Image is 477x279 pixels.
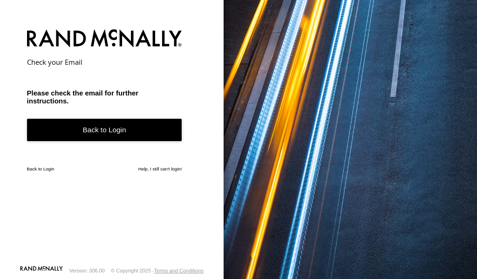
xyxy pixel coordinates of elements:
[27,166,55,171] a: Back to Login
[20,266,63,275] a: Visit our Website
[138,166,182,171] a: Help, I still can't login!
[27,119,182,142] a: Back to Login
[69,268,105,273] div: Version: 306.00
[111,268,204,273] div: © Copyright 2025 -
[154,268,204,273] a: Terms and Conditions
[27,89,182,105] h3: Please check the email for further instructions.
[27,57,182,67] h2: Check your Email
[27,27,182,51] img: Rand McNally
